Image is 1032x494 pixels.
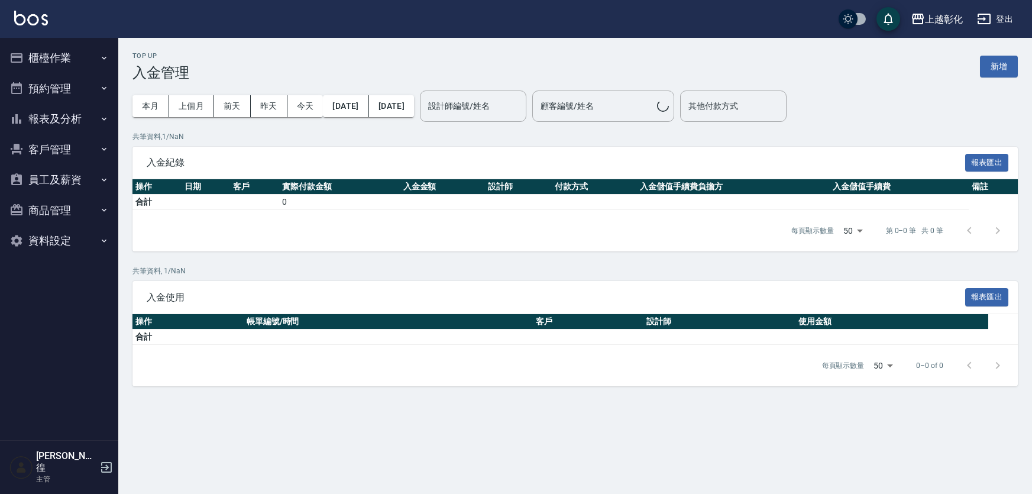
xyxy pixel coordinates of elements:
p: 共 筆資料, 1 / NaN [132,266,1018,276]
button: 登出 [972,8,1018,30]
div: 上越彰化 [925,12,963,27]
button: 報表及分析 [5,104,114,134]
button: [DATE] [323,95,368,117]
th: 客戶 [230,179,279,195]
button: 資料設定 [5,225,114,256]
th: 客戶 [533,314,644,330]
a: 新增 [980,60,1018,72]
button: 客戶管理 [5,134,114,165]
td: 合計 [132,195,230,210]
span: 入金使用 [147,292,965,303]
th: 帳單編號/時間 [244,314,533,330]
button: 報表匯出 [965,288,1009,306]
th: 使用金額 [795,314,988,330]
td: 0 [279,195,400,210]
button: 前天 [214,95,251,117]
img: Person [9,456,33,479]
a: 報表匯出 [965,156,1009,167]
div: 50 [839,215,867,247]
th: 備註 [969,179,1018,195]
h5: [PERSON_NAME]徨 [36,450,96,474]
img: Logo [14,11,48,25]
th: 入金儲值手續費 [830,179,969,195]
div: 50 [869,350,897,382]
p: 共 筆資料, 1 / NaN [132,131,1018,142]
button: 新增 [980,56,1018,78]
p: 第 0–0 筆 共 0 筆 [886,225,943,236]
button: 員工及薪資 [5,164,114,195]
td: 合計 [132,330,244,345]
h3: 入金管理 [132,64,189,81]
h2: Top Up [132,52,189,60]
button: 櫃檯作業 [5,43,114,73]
button: 上個月 [169,95,214,117]
p: 0–0 of 0 [916,360,943,371]
button: 今天 [287,95,323,117]
p: 每頁顯示數量 [791,225,834,236]
span: 入金紀錄 [147,157,965,169]
th: 入金儲值手續費負擔方 [637,179,830,195]
th: 設計師 [643,314,795,330]
button: 報表匯出 [965,154,1009,172]
button: 本月 [132,95,169,117]
th: 設計師 [485,179,552,195]
button: [DATE] [369,95,414,117]
th: 操作 [132,314,244,330]
p: 主管 [36,474,96,485]
button: 預約管理 [5,73,114,104]
a: 報表匯出 [965,291,1009,302]
th: 付款方式 [552,179,637,195]
button: 商品管理 [5,195,114,226]
p: 每頁顯示數量 [822,360,865,371]
th: 操作 [132,179,182,195]
th: 實際付款金額 [279,179,400,195]
button: save [876,7,900,31]
button: 上越彰化 [906,7,968,31]
th: 入金金額 [400,179,486,195]
button: 昨天 [251,95,287,117]
th: 日期 [182,179,231,195]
